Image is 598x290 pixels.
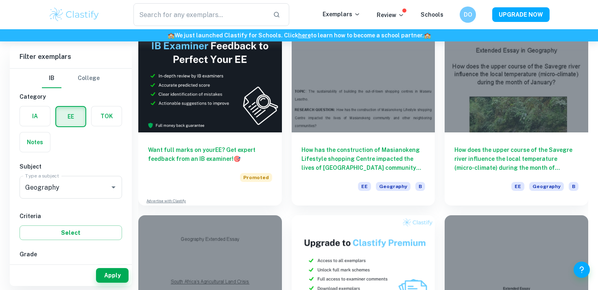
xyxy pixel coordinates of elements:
span: B [569,182,578,191]
h6: Grade [20,250,122,259]
span: Geography [529,182,564,191]
button: IB [42,69,61,88]
a: How does the upper course of the Savegre river influence the local temperature (micro-climate) du... [445,25,588,206]
span: 🏫 [168,32,175,39]
h6: Category [20,92,122,101]
a: Want full marks on yourEE? Get expert feedback from an IB examiner!PromotedAdvertise with Clastify [138,25,282,206]
a: Schools [421,11,443,18]
h6: How has the construction of Masianokeng Lifestyle shopping Centre impacted the lives of [GEOGRAPH... [301,145,426,172]
div: Filter type choice [42,69,100,88]
button: Open [108,182,119,193]
span: EE [511,182,524,191]
span: 🎯 [234,156,240,162]
h6: Filter exemplars [10,45,132,68]
button: Select [20,225,122,240]
h6: DO [463,10,473,19]
span: 🏫 [424,32,431,39]
p: Review [377,11,404,19]
button: IA [20,106,50,126]
input: Search for any exemplars... [133,3,266,26]
img: Thumbnail [138,25,282,132]
button: Notes [20,132,50,152]
a: here [298,32,311,39]
h6: Subject [20,162,122,171]
h6: Criteria [20,212,122,221]
img: Clastify logo [48,6,100,23]
h6: How does the upper course of the Savegre river influence the local temperature (micro-climate) du... [454,145,578,172]
button: DO [460,6,476,23]
a: Advertise with Clastify [146,198,186,204]
label: Type a subject [25,172,59,179]
button: UPGRADE NOW [492,7,550,22]
span: EE [358,182,371,191]
button: Apply [96,268,129,283]
p: Exemplars [323,10,360,19]
button: EE [56,107,85,126]
span: Promoted [240,173,272,182]
button: College [78,69,100,88]
button: Help and Feedback [574,262,590,278]
span: Geography [376,182,410,191]
a: How has the construction of Masianokeng Lifestyle shopping Centre impacted the lives of [GEOGRAPH... [292,25,435,206]
h6: We just launched Clastify for Schools. Click to learn how to become a school partner. [2,31,596,40]
span: B [415,182,425,191]
h6: Want full marks on your EE ? Get expert feedback from an IB examiner! [148,145,272,163]
button: TOK [92,106,122,126]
